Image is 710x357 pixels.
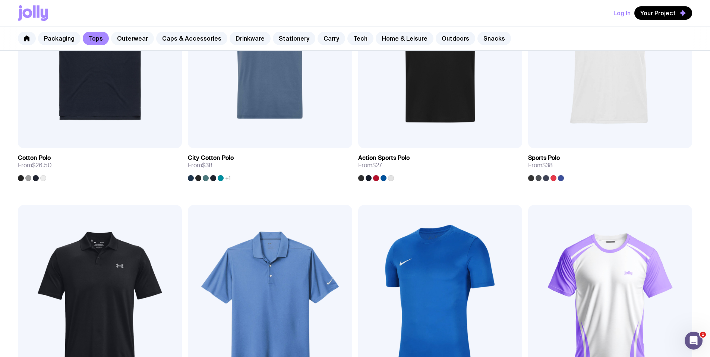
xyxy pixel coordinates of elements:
a: Cotton PoloFrom$26.50 [18,148,182,181]
a: Outerwear [111,32,154,45]
iframe: Intercom live chat [685,332,703,350]
a: Stationery [273,32,315,45]
span: $38 [202,161,212,169]
span: From [18,162,52,169]
a: Carry [318,32,345,45]
a: Action Sports PoloFrom$27 [358,148,522,181]
h3: City Cotton Polo [188,154,234,162]
span: From [188,162,212,169]
a: City Cotton PoloFrom$38+1 [188,148,352,181]
a: Snacks [477,32,511,45]
span: $26.50 [32,161,52,169]
button: Your Project [634,6,692,20]
span: $27 [372,161,382,169]
span: Your Project [640,9,676,17]
span: $38 [542,161,553,169]
a: Packaging [38,32,81,45]
a: Drinkware [230,32,271,45]
a: Outdoors [436,32,475,45]
a: Home & Leisure [376,32,433,45]
a: Sports PoloFrom$38 [528,148,692,181]
span: 1 [700,332,706,338]
span: +1 [225,175,231,181]
a: Tech [347,32,373,45]
span: From [358,162,382,169]
h3: Sports Polo [528,154,560,162]
a: Tops [83,32,109,45]
button: Log In [613,6,631,20]
a: Caps & Accessories [156,32,227,45]
h3: Action Sports Polo [358,154,410,162]
span: From [528,162,553,169]
h3: Cotton Polo [18,154,51,162]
